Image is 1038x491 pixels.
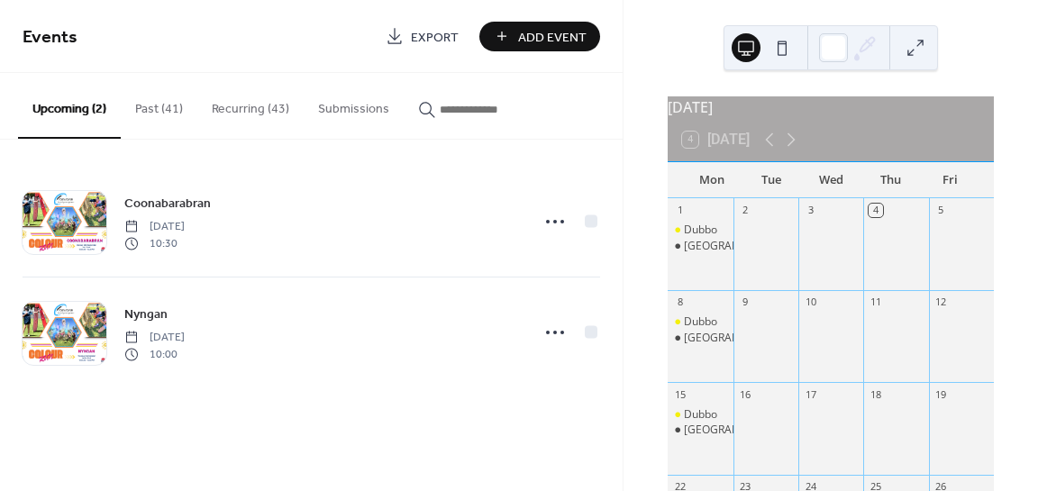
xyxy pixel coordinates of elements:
span: [DATE] [124,330,185,346]
div: 11 [869,296,882,309]
span: Coonabarabran [124,195,211,214]
div: 10 [804,296,817,309]
div: 12 [934,296,948,309]
div: Fri [920,162,979,198]
div: Wed [801,162,860,198]
span: 10:30 [124,235,185,251]
div: Dubbo [684,314,717,330]
div: 1 [673,204,687,217]
span: 10:00 [124,346,185,362]
div: 18 [869,387,882,401]
button: Upcoming (2) [18,73,121,139]
div: Dubbo [668,314,733,330]
div: Tue [742,162,801,198]
div: Dubbo [668,407,733,423]
div: Dubbo [684,223,717,238]
div: 2 [739,204,752,217]
span: Add Event [518,28,587,47]
div: Mon [682,162,742,198]
div: 15 [673,387,687,401]
a: Export [372,22,472,51]
div: 19 [934,387,948,401]
div: Thu [860,162,920,198]
button: Submissions [304,73,404,137]
a: Coonabarabran [124,193,211,214]
div: 16 [739,387,752,401]
div: PORTLAND [668,331,733,346]
button: Add Event [479,22,600,51]
div: [GEOGRAPHIC_DATA] [684,239,793,254]
div: Dubbo [668,223,733,238]
div: PORTLAND [668,423,733,438]
div: PORTLAND [668,239,733,254]
button: Recurring (43) [197,73,304,137]
div: [GEOGRAPHIC_DATA] [684,331,793,346]
div: 17 [804,387,817,401]
div: [DATE] [668,96,994,118]
div: 8 [673,296,687,309]
a: Nyngan [124,304,168,324]
div: Dubbo [684,407,717,423]
div: 3 [804,204,817,217]
button: Past (41) [121,73,197,137]
span: [DATE] [124,219,185,235]
span: Events [23,20,77,55]
span: Export [411,28,459,47]
div: 9 [739,296,752,309]
div: 4 [869,204,882,217]
div: 5 [934,204,948,217]
span: Nyngan [124,305,168,324]
div: [GEOGRAPHIC_DATA] [684,423,793,438]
